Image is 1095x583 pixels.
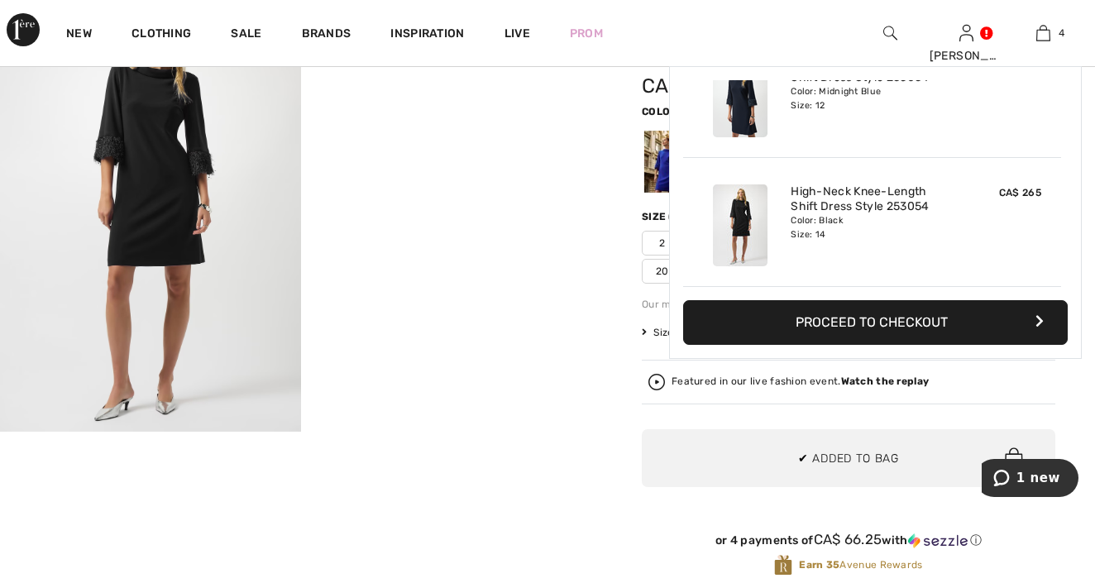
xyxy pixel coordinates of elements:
[302,26,351,44] a: Brands
[713,55,767,137] img: High-Neck Knee-Length Shift Dress Style 253054
[799,557,922,572] span: Avenue Rewards
[791,214,954,241] div: Color: Black Size: 14
[959,25,973,41] a: Sign In
[814,531,882,547] span: CA$ 66.25
[570,25,603,42] a: Prom
[683,300,1068,345] button: Proceed to Checkout
[390,26,464,44] span: Inspiration
[642,532,1055,554] div: or 4 payments ofCA$ 66.25withSezzle Click to learn more about Sezzle
[642,74,722,98] span: CA$ 265
[642,259,683,284] span: 20
[644,131,687,193] div: Royal Sapphire 163
[791,184,954,214] a: High-Neck Knee-Length Shift Dress Style 253054
[66,26,92,44] a: New
[642,325,704,340] span: Size Guide
[930,47,1005,65] div: [PERSON_NAME]
[1036,23,1050,43] img: My Bag
[841,375,930,387] strong: Watch the replay
[648,374,665,390] img: Watch the replay
[883,23,897,43] img: search the website
[791,85,954,112] div: Color: Midnight Blue Size: 12
[231,26,261,44] a: Sale
[504,25,530,42] a: Live
[799,559,839,571] strong: Earn 35
[1006,23,1081,43] a: 4
[1059,26,1064,41] span: 4
[672,376,929,387] div: Featured in our live fashion event.
[908,533,968,548] img: Sezzle
[131,26,191,44] a: Clothing
[959,23,973,43] img: My Info
[642,231,683,256] span: 2
[798,450,899,467] span: ✔ Added to Bag
[642,106,681,117] span: Color:
[642,532,1055,548] div: or 4 payments of with
[1005,447,1023,469] img: Bag.svg
[774,554,792,576] img: Avenue Rewards
[642,429,1055,487] button: ✔ Added to Bag
[642,209,918,224] div: Size ([GEOGRAPHIC_DATA]/[GEOGRAPHIC_DATA]):
[713,184,767,266] img: High-Neck Knee-Length Shift Dress Style 253054
[982,459,1078,500] iframe: Opens a widget where you can chat to one of our agents
[7,13,40,46] img: 1ère Avenue
[999,187,1041,198] span: CA$ 265
[642,297,1055,312] div: Our model is 5'9"/175 cm and wears a size 6.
